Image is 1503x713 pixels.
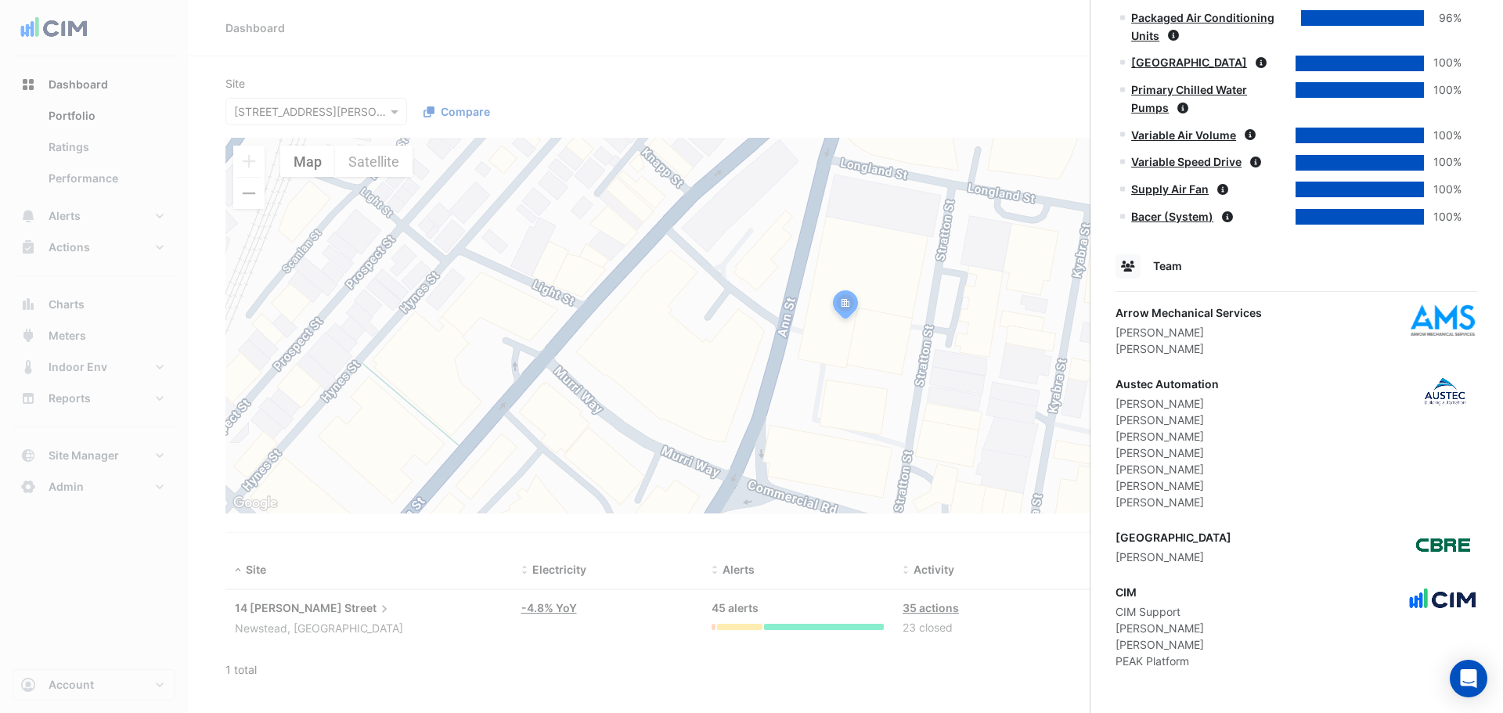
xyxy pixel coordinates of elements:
[1116,340,1262,357] div: [PERSON_NAME]
[1116,461,1219,477] div: [PERSON_NAME]
[1116,620,1204,636] div: [PERSON_NAME]
[1116,549,1231,565] div: [PERSON_NAME]
[1131,11,1274,42] a: Packaged Air Conditioning Units
[1424,153,1462,171] div: 100%
[1116,653,1204,669] div: PEAK Platform
[1424,181,1462,199] div: 100%
[1424,9,1462,27] div: 96%
[1424,81,1462,99] div: 100%
[1131,155,1242,168] a: Variable Speed Drive
[1116,445,1219,461] div: [PERSON_NAME]
[1116,494,1219,510] div: [PERSON_NAME]
[1116,376,1219,392] div: Austec Automation
[1131,83,1247,114] a: Primary Chilled Water Pumps
[1407,584,1478,615] img: CIM
[1407,529,1478,560] img: CBRE Charter Hall
[1116,428,1219,445] div: [PERSON_NAME]
[1131,210,1213,223] a: Bacer (System)
[1116,636,1204,653] div: [PERSON_NAME]
[1424,208,1462,226] div: 100%
[1116,395,1219,412] div: [PERSON_NAME]
[1424,54,1462,72] div: 100%
[1116,603,1204,620] div: CIM Support
[1116,477,1219,494] div: [PERSON_NAME]
[1450,660,1487,697] div: Open Intercom Messenger
[1131,128,1236,142] a: Variable Air Volume
[1407,304,1478,336] img: Arrow Mechanical Services
[1131,56,1247,69] a: [GEOGRAPHIC_DATA]
[1116,529,1231,546] div: [GEOGRAPHIC_DATA]
[1424,127,1462,145] div: 100%
[1116,584,1204,600] div: CIM
[1116,324,1262,340] div: [PERSON_NAME]
[1407,376,1478,407] img: Austec Automation
[1153,259,1182,272] span: Team
[1116,412,1219,428] div: [PERSON_NAME]
[1131,182,1209,196] a: Supply Air Fan
[1116,304,1262,321] div: Arrow Mechanical Services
